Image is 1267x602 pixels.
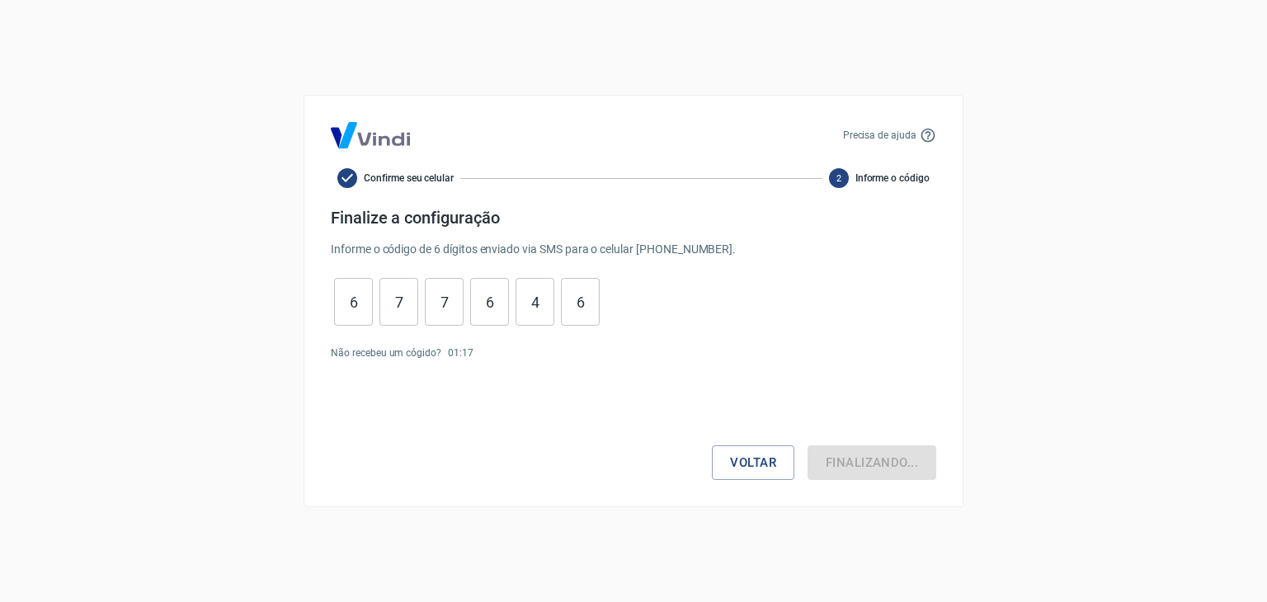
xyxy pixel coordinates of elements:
text: 2 [836,173,841,184]
img: Logo Vind [331,122,410,148]
span: Confirme seu celular [364,171,454,186]
p: 01 : 17 [448,346,473,360]
p: Precisa de ajuda [843,128,916,143]
span: Informe o código [855,171,930,186]
p: Informe o código de 6 dígitos enviado via SMS para o celular [PHONE_NUMBER] . [331,241,936,258]
h4: Finalize a configuração [331,208,936,228]
p: Não recebeu um cógido? [331,346,441,360]
button: Voltar [712,445,794,480]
